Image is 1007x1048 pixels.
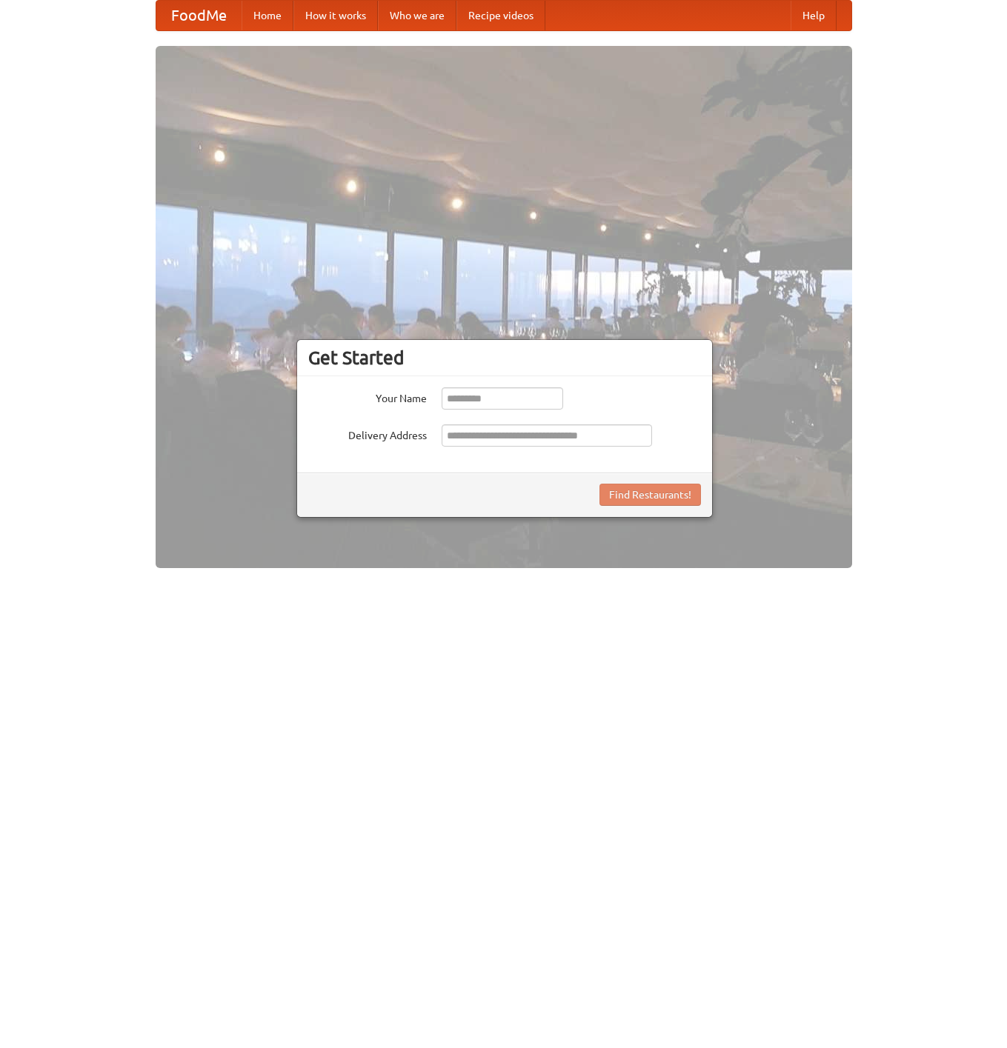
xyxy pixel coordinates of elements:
[378,1,456,30] a: Who we are
[308,424,427,443] label: Delivery Address
[293,1,378,30] a: How it works
[156,1,242,30] a: FoodMe
[456,1,545,30] a: Recipe videos
[599,484,701,506] button: Find Restaurants!
[791,1,837,30] a: Help
[242,1,293,30] a: Home
[308,387,427,406] label: Your Name
[308,347,701,369] h3: Get Started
